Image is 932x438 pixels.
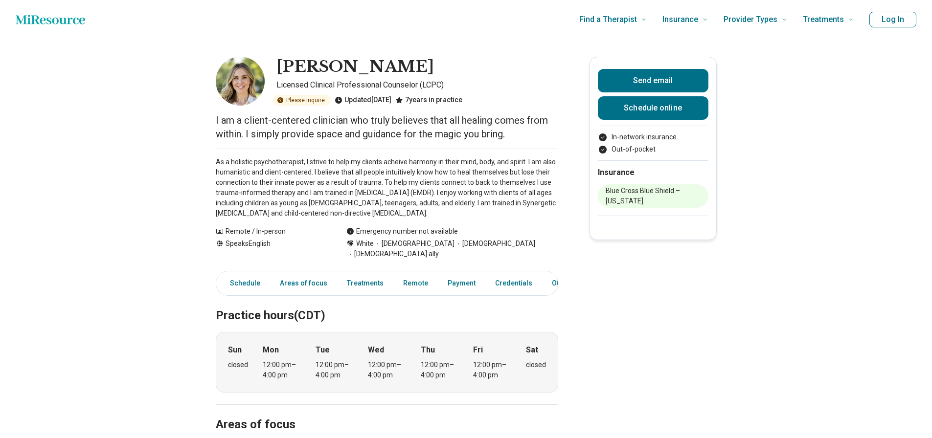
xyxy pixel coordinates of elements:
span: [DEMOGRAPHIC_DATA] [374,239,455,249]
button: Send email [598,69,708,92]
h1: [PERSON_NAME] [276,57,434,77]
span: [DEMOGRAPHIC_DATA] ally [346,249,439,259]
p: As a holistic psychotherapist, I strive to help my clients acheive harmony in their mind, body, a... [216,157,558,219]
span: Provider Types [724,13,777,26]
button: Log In [869,12,916,27]
div: 12:00 pm – 4:00 pm [473,360,511,380]
strong: Thu [421,344,435,356]
div: Remote / In-person [216,226,327,237]
a: Remote [397,273,434,293]
span: White [356,239,374,249]
strong: Wed [368,344,384,356]
ul: Payment options [598,132,708,154]
h2: Practice hours (CDT) [216,284,558,324]
strong: Sat [526,344,538,356]
span: [DEMOGRAPHIC_DATA] [455,239,535,249]
a: Treatments [341,273,389,293]
a: Areas of focus [274,273,333,293]
a: Credentials [489,273,538,293]
div: 12:00 pm – 4:00 pm [263,360,300,380]
li: Out-of-pocket [598,144,708,154]
span: Insurance [662,13,698,26]
div: closed [526,360,546,370]
img: Alice Barclay, Licensed Clinical Professional Counselor (LCPC) [216,57,265,106]
p: Licensed Clinical Professional Counselor (LCPC) [276,79,558,91]
div: 12:00 pm – 4:00 pm [316,360,353,380]
a: Schedule online [598,96,708,120]
span: Find a Therapist [579,13,637,26]
a: Home page [16,10,85,29]
div: When does the program meet? [216,332,558,393]
a: Schedule [218,273,266,293]
p: I am a client-centered clinician who truly believes that all healing comes from within. I simply ... [216,113,558,141]
li: Blue Cross Blue Shield – [US_STATE] [598,184,708,208]
div: Emergency number not available [346,226,458,237]
div: 12:00 pm – 4:00 pm [368,360,406,380]
div: closed [228,360,248,370]
div: Speaks English [216,239,327,259]
strong: Mon [263,344,279,356]
a: Payment [442,273,481,293]
span: Treatments [803,13,844,26]
a: Other [546,273,581,293]
strong: Tue [316,344,330,356]
strong: Sun [228,344,242,356]
div: 12:00 pm – 4:00 pm [421,360,458,380]
strong: Fri [473,344,483,356]
li: In-network insurance [598,132,708,142]
div: 7 years in practice [395,95,462,106]
h2: Insurance [598,167,708,178]
h2: Areas of focus [216,393,558,433]
div: Please inquire [273,95,331,106]
div: Updated [DATE] [335,95,391,106]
